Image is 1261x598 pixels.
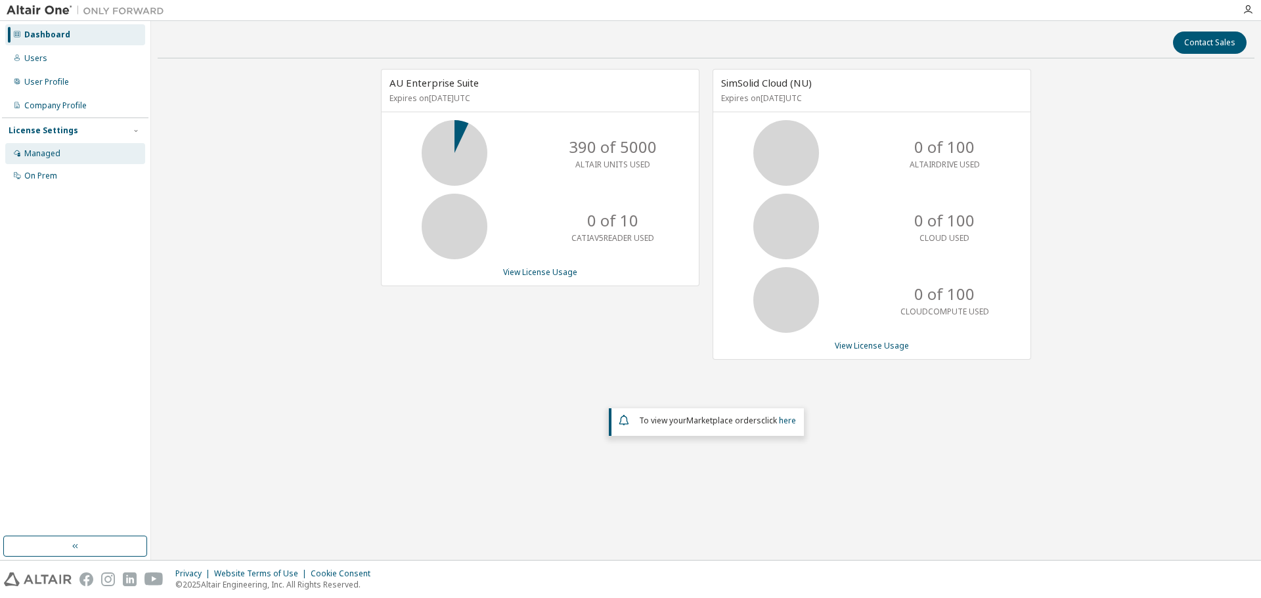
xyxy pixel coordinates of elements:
[721,93,1019,104] p: Expires on [DATE] UTC
[311,568,378,579] div: Cookie Consent
[914,136,975,158] p: 0 of 100
[900,306,989,317] p: CLOUDCOMPUTE USED
[721,76,812,89] span: SimSolid Cloud (NU)
[575,159,650,170] p: ALTAIR UNITS USED
[214,568,311,579] div: Website Terms of Use
[587,209,638,232] p: 0 of 10
[1173,32,1247,54] button: Contact Sales
[389,93,688,104] p: Expires on [DATE] UTC
[919,232,969,244] p: CLOUD USED
[7,4,171,17] img: Altair One
[639,415,796,426] span: To view your click
[389,76,479,89] span: AU Enterprise Suite
[24,30,70,40] div: Dashboard
[910,159,980,170] p: ALTAIRDRIVE USED
[144,572,164,586] img: youtube.svg
[24,100,87,111] div: Company Profile
[9,125,78,136] div: License Settings
[79,572,93,586] img: facebook.svg
[175,568,214,579] div: Privacy
[24,171,57,181] div: On Prem
[569,136,657,158] p: 390 of 5000
[123,572,137,586] img: linkedin.svg
[175,579,378,590] p: © 2025 Altair Engineering, Inc. All Rights Reserved.
[24,77,69,87] div: User Profile
[24,148,60,159] div: Managed
[101,572,115,586] img: instagram.svg
[835,340,909,351] a: View License Usage
[24,53,47,64] div: Users
[4,572,72,586] img: altair_logo.svg
[686,415,761,426] em: Marketplace orders
[914,209,975,232] p: 0 of 100
[779,415,796,426] a: here
[914,283,975,305] p: 0 of 100
[571,232,654,244] p: CATIAV5READER USED
[503,267,577,278] a: View License Usage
